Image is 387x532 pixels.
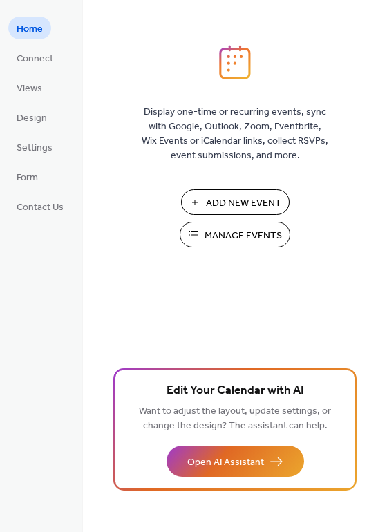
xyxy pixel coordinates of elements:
button: Add New Event [181,189,290,215]
a: Design [8,106,55,129]
span: Add New Event [206,196,281,211]
span: Home [17,22,43,37]
a: Connect [8,46,62,69]
img: logo_icon.svg [219,45,251,79]
a: Home [8,17,51,39]
span: Connect [17,52,53,66]
a: Views [8,76,50,99]
span: Views [17,82,42,96]
span: Want to adjust the layout, update settings, or change the design? The assistant can help. [139,402,331,435]
a: Contact Us [8,195,72,218]
span: Display one-time or recurring events, sync with Google, Outlook, Zoom, Eventbrite, Wix Events or ... [142,105,328,163]
a: Settings [8,135,61,158]
span: Open AI Assistant [187,455,264,470]
span: Form [17,171,38,185]
span: Manage Events [205,229,282,243]
button: Manage Events [180,222,290,247]
span: Design [17,111,47,126]
button: Open AI Assistant [167,446,304,477]
span: Edit Your Calendar with AI [167,381,304,401]
span: Settings [17,141,53,155]
a: Form [8,165,46,188]
span: Contact Us [17,200,64,215]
